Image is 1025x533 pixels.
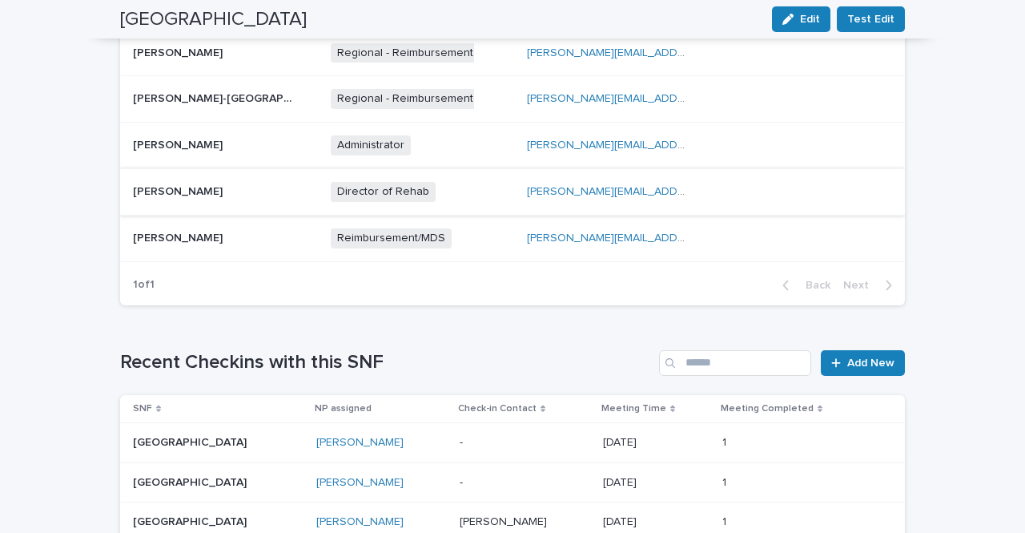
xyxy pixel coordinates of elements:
[120,215,905,261] tr: [PERSON_NAME][PERSON_NAME] Reimbursement/MDS[PERSON_NAME][EMAIL_ADDRESS][PERSON_NAME][DOMAIN_NAME]
[331,135,411,155] span: Administrator
[133,515,293,529] p: [GEOGRAPHIC_DATA]
[120,265,167,305] p: 1 of 1
[120,8,307,31] h2: [GEOGRAPHIC_DATA]
[603,512,640,529] p: [DATE]
[601,400,666,418] p: Meeting Time
[120,462,905,503] tr: [GEOGRAPHIC_DATA][PERSON_NAME] -- [DATE][DATE] 11
[721,400,814,418] p: Meeting Completed
[722,473,730,490] p: 1
[316,436,404,450] a: [PERSON_NAME]
[133,436,293,450] p: [GEOGRAPHIC_DATA]
[527,93,882,104] a: [PERSON_NAME][EMAIL_ADDRESS][PERSON_NAME][DOMAIN_NAME]
[770,278,837,293] button: Back
[120,76,905,123] tr: [PERSON_NAME]-[GEOGRAPHIC_DATA][PERSON_NAME]-[GEOGRAPHIC_DATA] Regional - Reimbursement[PERSON_NA...
[821,350,905,376] a: Add New
[120,30,905,76] tr: [PERSON_NAME][PERSON_NAME] Regional - Reimbursement[PERSON_NAME][EMAIL_ADDRESS][PERSON_NAME][DOMA...
[120,422,905,462] tr: [GEOGRAPHIC_DATA][PERSON_NAME] -- [DATE][DATE] 11
[527,232,882,244] a: [PERSON_NAME][EMAIL_ADDRESS][PERSON_NAME][DOMAIN_NAME]
[331,89,480,109] span: Regional - Reimbursement
[460,473,466,490] p: -
[133,135,226,152] p: [PERSON_NAME]
[133,228,226,245] p: [PERSON_NAME]
[847,11,894,27] span: Test Edit
[659,350,811,376] input: Search
[527,139,795,151] a: [PERSON_NAME][EMAIL_ADDRESS][DOMAIN_NAME]
[133,89,296,106] p: [PERSON_NAME]-[GEOGRAPHIC_DATA]
[527,47,882,59] a: [PERSON_NAME][EMAIL_ADDRESS][PERSON_NAME][DOMAIN_NAME]
[331,43,480,63] span: Regional - Reimbursement
[133,43,226,60] p: [PERSON_NAME]
[133,400,152,418] p: SNF
[120,168,905,215] tr: [PERSON_NAME][PERSON_NAME] Director of Rehab[PERSON_NAME][EMAIL_ADDRESS][DOMAIN_NAME]
[331,182,436,202] span: Director of Rehab
[460,512,550,529] p: [PERSON_NAME]
[837,278,905,293] button: Next
[120,123,905,169] tr: [PERSON_NAME][PERSON_NAME] Administrator[PERSON_NAME][EMAIL_ADDRESS][DOMAIN_NAME]
[603,473,640,490] p: [DATE]
[843,280,878,291] span: Next
[458,400,537,418] p: Check-in Contact
[837,6,905,32] button: Test Edit
[527,186,795,197] a: [PERSON_NAME][EMAIL_ADDRESS][DOMAIN_NAME]
[331,228,452,248] span: Reimbursement/MDS
[316,515,404,529] a: [PERSON_NAME]
[603,433,640,450] p: [DATE]
[120,351,653,374] h1: Recent Checkins with this SNF
[722,433,730,450] p: 1
[722,512,730,529] p: 1
[772,6,830,32] button: Edit
[800,14,820,25] span: Edit
[460,433,466,450] p: -
[847,357,894,369] span: Add New
[316,476,404,490] a: [PERSON_NAME]
[133,182,226,199] p: [PERSON_NAME]
[315,400,372,418] p: NP assigned
[796,280,830,291] span: Back
[133,476,293,490] p: [GEOGRAPHIC_DATA]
